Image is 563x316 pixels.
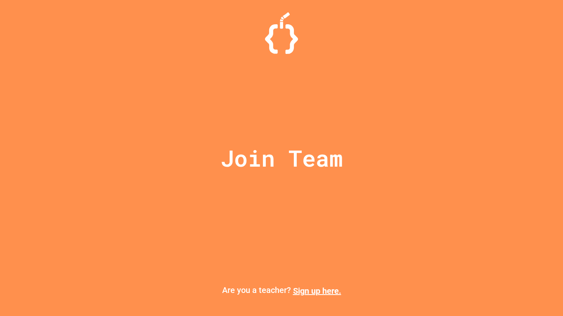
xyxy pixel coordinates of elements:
[293,286,341,296] a: Sign up here.
[265,12,298,54] img: Logo.svg
[495,247,555,282] iframe: chat widget
[528,283,555,308] iframe: chat widget
[221,141,343,175] p: Join Team
[7,284,556,297] p: Are you a teacher?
